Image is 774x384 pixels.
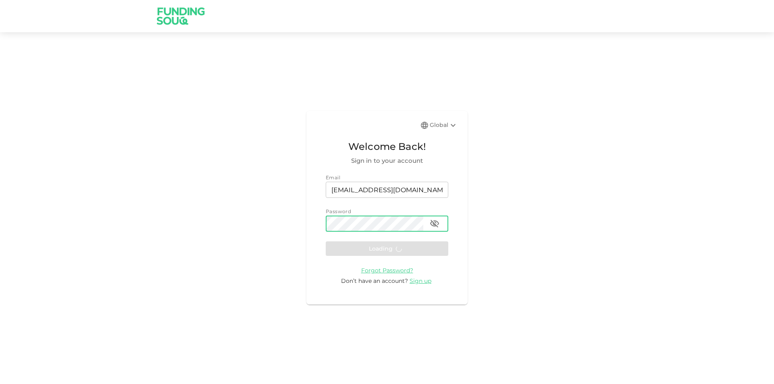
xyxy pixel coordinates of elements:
[326,156,448,166] span: Sign in to your account
[326,174,340,181] span: Email
[410,277,431,284] span: Sign up
[430,120,458,130] div: Global
[326,182,448,198] input: email
[326,208,351,214] span: Password
[341,277,408,284] span: Don’t have an account?
[326,216,423,232] input: password
[326,139,448,154] span: Welcome Back!
[361,266,413,274] a: Forgot Password?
